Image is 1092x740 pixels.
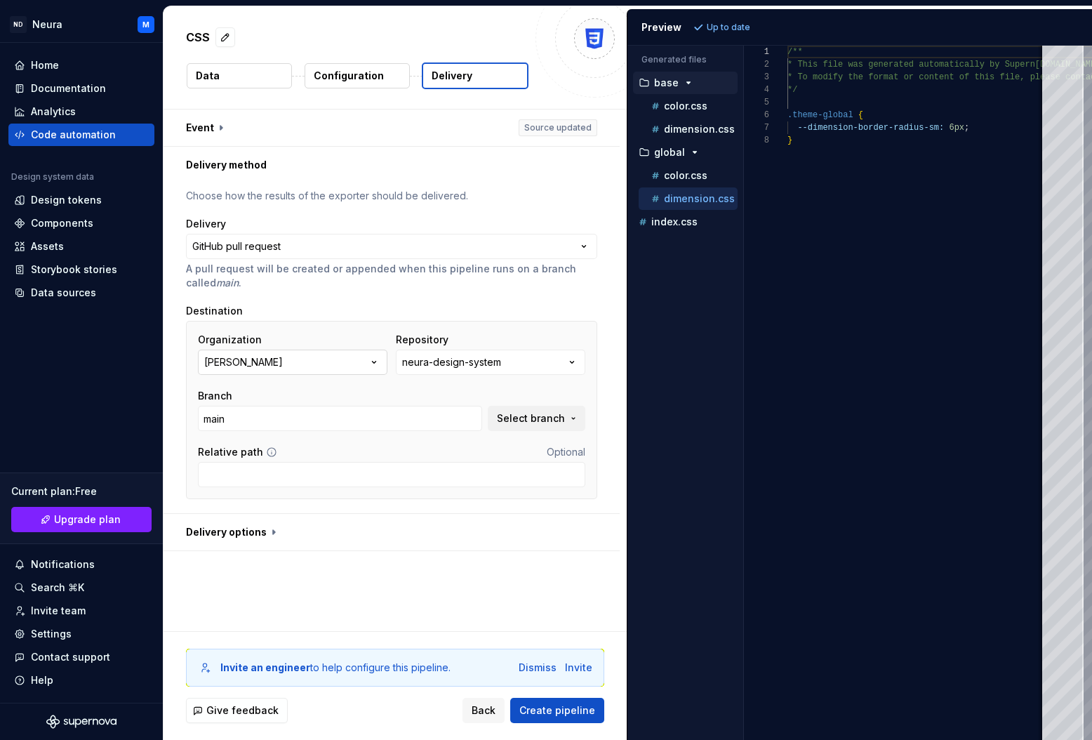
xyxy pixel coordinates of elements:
div: to help configure this pipeline. [220,661,451,675]
span: 6px [949,123,964,133]
button: Notifications [8,553,154,576]
div: 6 [744,109,769,121]
button: global [633,145,738,160]
label: Delivery [186,217,226,231]
span: * This file was generated automatically by Supern [787,60,1035,70]
span: Upgrade plan [54,513,121,527]
div: Preview [641,20,681,34]
a: Documentation [8,77,154,100]
div: Notifications [31,557,95,571]
a: Data sources [8,282,154,304]
a: Analytics [8,100,154,123]
div: Settings [31,627,72,641]
div: Components [31,216,93,230]
p: color.css [664,170,707,181]
b: Invite an engineer [220,661,310,673]
input: Enter a branch name or select a branch [198,406,482,431]
button: NDNeuraM [3,9,160,39]
div: Current plan : Free [11,484,152,498]
p: base [654,77,679,88]
button: Upgrade plan [11,507,152,532]
p: global [654,147,685,158]
p: dimension.css [664,124,735,135]
button: Create pipeline [510,698,604,723]
div: ND [10,16,27,33]
div: 7 [744,121,769,134]
a: Components [8,212,154,234]
p: Data [196,69,220,83]
span: Back [472,703,495,718]
div: Analytics [31,105,76,119]
span: .theme-global [787,110,853,120]
button: Contact support [8,646,154,668]
div: [PERSON_NAME] [204,355,283,369]
span: --dimension-border-radius-sm: [797,123,944,133]
button: [PERSON_NAME] [198,350,387,375]
span: ; [964,123,969,133]
label: Organization [198,333,262,347]
button: color.css [639,168,738,183]
button: base [633,75,738,91]
button: neura-design-system [396,350,585,375]
div: Home [31,58,59,72]
a: Assets [8,235,154,258]
span: Create pipeline [519,703,595,718]
div: Invite team [31,604,86,618]
div: Neura [32,18,62,32]
p: Choose how the results of the exporter should be delivered. [186,189,597,203]
div: 2 [744,58,769,71]
a: Design tokens [8,189,154,211]
svg: Supernova Logo [46,715,116,729]
p: color.css [664,100,707,112]
div: Documentation [31,81,106,95]
label: Relative path [198,445,263,459]
p: CSS [186,29,210,46]
div: Assets [31,239,64,253]
button: Search ⌘K [8,576,154,599]
div: Data sources [31,286,96,300]
button: Give feedback [186,698,288,723]
div: Search ⌘K [31,581,84,595]
button: Data [187,63,292,88]
button: Delivery [422,62,528,89]
button: Invite [565,661,592,675]
a: Settings [8,623,154,645]
p: Generated files [641,54,729,65]
div: Design tokens [31,193,102,207]
div: 1 [744,46,769,58]
div: Code automation [31,128,116,142]
span: } [787,136,792,145]
div: Storybook stories [31,263,117,277]
button: color.css [639,98,738,114]
div: Help [31,673,53,687]
p: Delivery [432,69,472,83]
p: index.css [651,216,698,227]
div: Contact support [31,650,110,664]
button: Dismiss [519,661,557,675]
a: Invite team [8,600,154,622]
span: Optional [547,446,585,458]
button: index.css [633,214,738,230]
span: { [858,110,863,120]
div: 8 [744,134,769,147]
p: dimension.css [664,193,735,204]
label: Destination [186,304,243,318]
label: Branch [198,389,232,403]
div: neura-design-system [402,355,501,369]
label: Repository [396,333,448,347]
button: Select branch [488,406,585,431]
i: main [216,277,239,289]
a: Code automation [8,124,154,146]
span: * To modify the format or content of this file, p [787,72,1035,82]
button: Help [8,669,154,692]
div: M [142,19,149,30]
button: dimension.css [639,191,738,206]
button: dimension.css [639,121,738,137]
p: A pull request will be created or appended when this pipeline runs on a branch called . [186,262,597,290]
p: Configuration [314,69,384,83]
span: Select branch [497,411,565,425]
p: Up to date [707,22,750,33]
div: Design system data [11,171,94,183]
